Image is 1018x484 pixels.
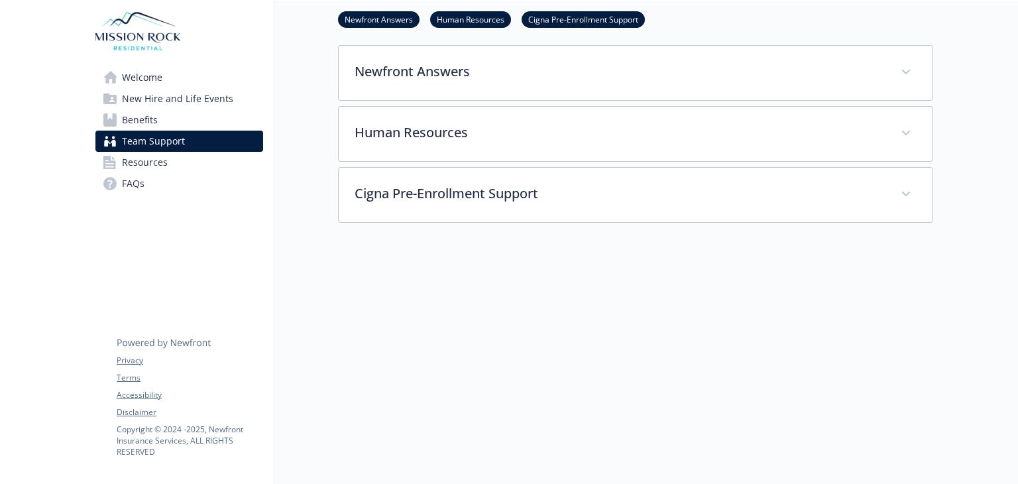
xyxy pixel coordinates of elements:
[95,152,263,173] a: Resources
[122,109,158,131] span: Benefits
[122,67,162,88] span: Welcome
[430,13,511,25] a: Human Resources
[122,88,233,109] span: New Hire and Life Events
[122,173,144,194] span: FAQs
[122,152,168,173] span: Resources
[355,184,885,204] p: Cigna Pre-Enrollment Support
[355,62,885,82] p: Newfront Answers
[95,109,263,131] a: Benefits
[339,168,933,222] div: Cigna Pre-Enrollment Support
[95,67,263,88] a: Welcome
[117,424,262,457] p: Copyright © 2024 - 2025 , Newfront Insurance Services, ALL RIGHTS RESERVED
[117,372,262,384] a: Terms
[117,389,262,401] a: Accessibility
[95,131,263,152] a: Team Support
[355,123,885,143] p: Human Resources
[117,355,262,367] a: Privacy
[122,131,185,152] span: Team Support
[338,13,420,25] a: Newfront Answers
[339,46,933,100] div: Newfront Answers
[95,173,263,194] a: FAQs
[117,406,262,418] a: Disclaimer
[522,13,645,25] a: Cigna Pre-Enrollment Support
[95,88,263,109] a: New Hire and Life Events
[339,107,933,161] div: Human Resources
